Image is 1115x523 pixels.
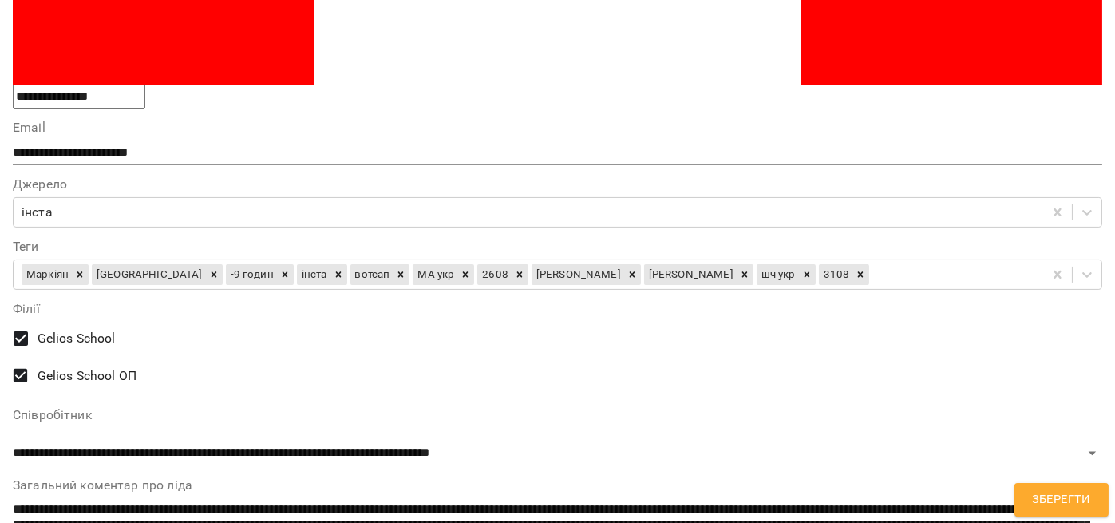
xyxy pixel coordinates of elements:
div: 2608 [477,264,511,285]
label: Співробітник [13,409,1102,422]
div: [GEOGRAPHIC_DATA] [92,264,205,285]
div: [PERSON_NAME] [644,264,736,285]
div: інста [297,264,330,285]
label: Загальний коментар про ліда [13,479,1102,492]
div: МА укр [413,264,457,285]
div: -9 годин [226,264,276,285]
span: Зберегти [1032,489,1091,510]
label: Філії [13,303,1102,315]
div: інста [22,203,53,222]
div: [PERSON_NAME] [532,264,623,285]
button: Зберегти [1014,483,1109,517]
span: Gelios School [38,329,116,348]
label: Теги [13,240,1102,253]
div: шч укр [757,264,798,285]
div: Маркіян [22,264,71,285]
span: Gelios School ОП [38,366,136,386]
label: Джерело [13,178,1102,191]
div: вотсап [350,264,393,285]
label: Email [13,121,1102,134]
div: 3108 [819,264,852,285]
